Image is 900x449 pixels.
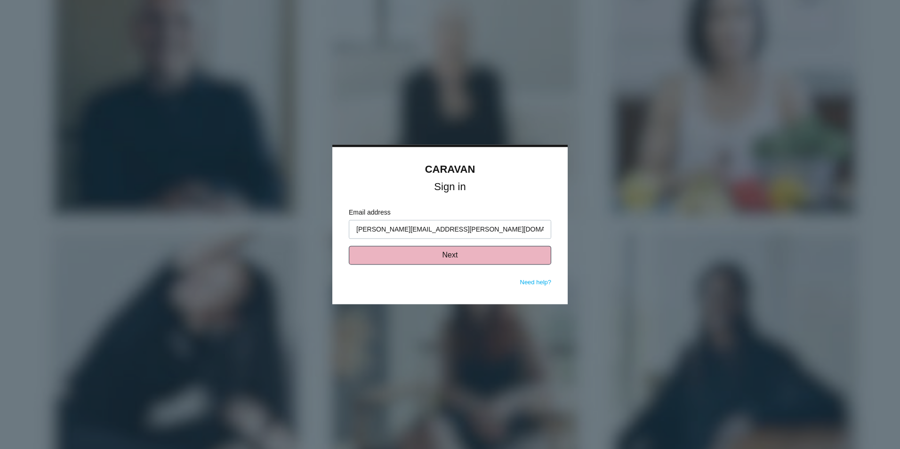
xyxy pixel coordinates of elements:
a: Need help? [520,279,552,286]
a: CARAVAN [425,163,475,175]
input: Enter your email address [349,220,551,239]
h1: Sign in [349,183,551,192]
label: Email address [349,208,551,218]
button: Next [349,246,551,265]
